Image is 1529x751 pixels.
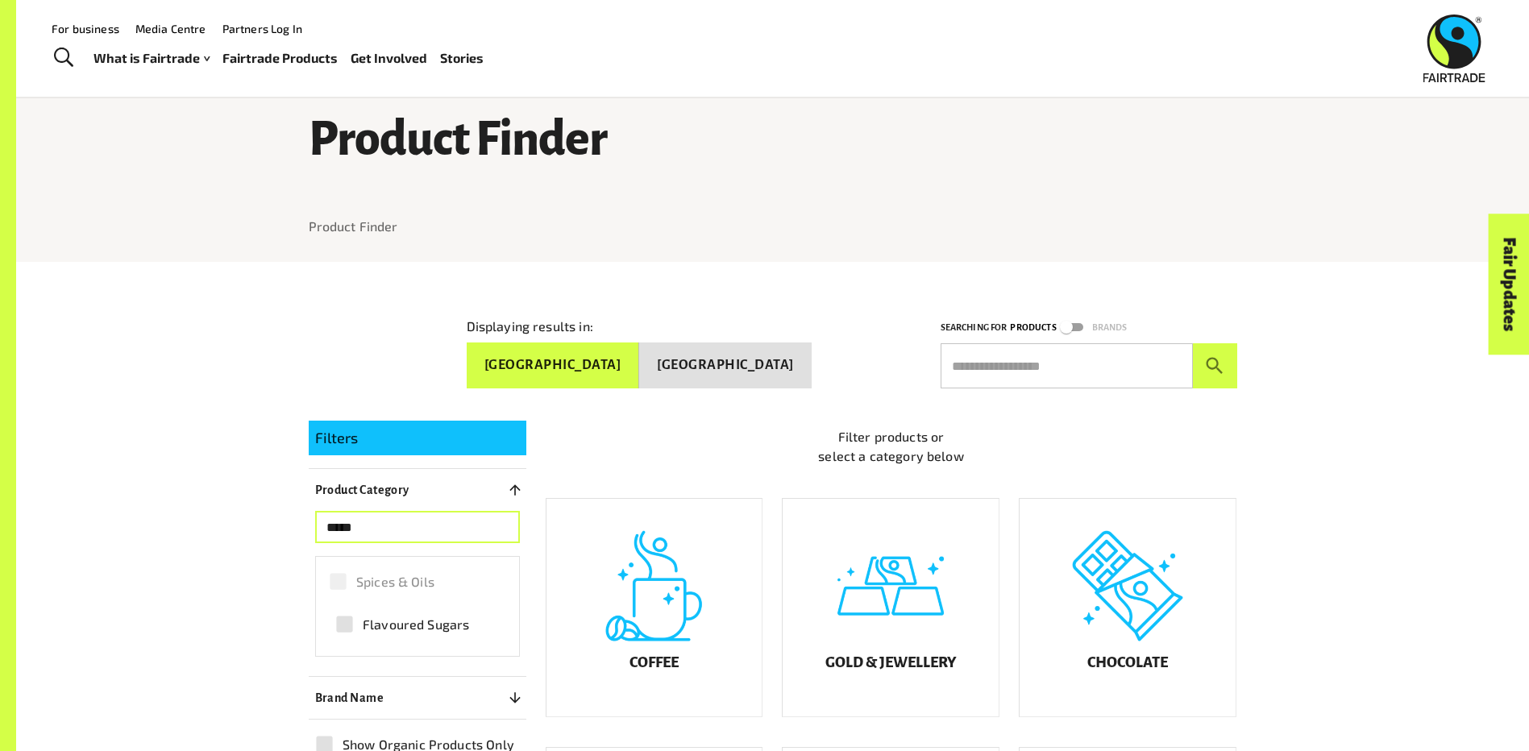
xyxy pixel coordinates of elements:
a: Media Centre [135,22,206,35]
p: Brand Name [315,688,384,707]
span: Flavoured Sugars [363,615,469,634]
p: Displaying results in: [467,317,593,336]
span: Spices & Oils [356,572,434,591]
p: Filter products or select a category below [546,427,1237,466]
a: Chocolate [1019,498,1236,717]
button: Brand Name [309,683,526,712]
a: Gold & Jewellery [782,498,999,717]
a: What is Fairtrade [93,47,210,70]
button: [GEOGRAPHIC_DATA] [467,342,640,388]
a: Coffee [546,498,763,717]
a: Toggle Search [44,38,83,78]
a: Product Finder [309,218,398,234]
p: Filters [315,427,520,449]
button: [GEOGRAPHIC_DATA] [639,342,812,388]
p: Products [1010,320,1056,335]
a: For business [52,22,119,35]
a: Partners Log In [222,22,302,35]
h5: Gold & Jewellery [825,654,956,670]
button: Product Category [309,475,526,504]
nav: breadcrumb [309,217,1237,236]
h5: Chocolate [1087,654,1168,670]
a: Fairtrade Products [222,47,338,70]
p: Product Category [315,480,409,500]
a: Stories [440,47,484,70]
p: Brands [1092,320,1128,335]
p: Searching for [941,320,1008,335]
h1: Product Finder [309,114,1237,165]
h5: Coffee [629,654,679,670]
a: Get Involved [351,47,427,70]
img: Fairtrade Australia New Zealand logo [1423,15,1485,82]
